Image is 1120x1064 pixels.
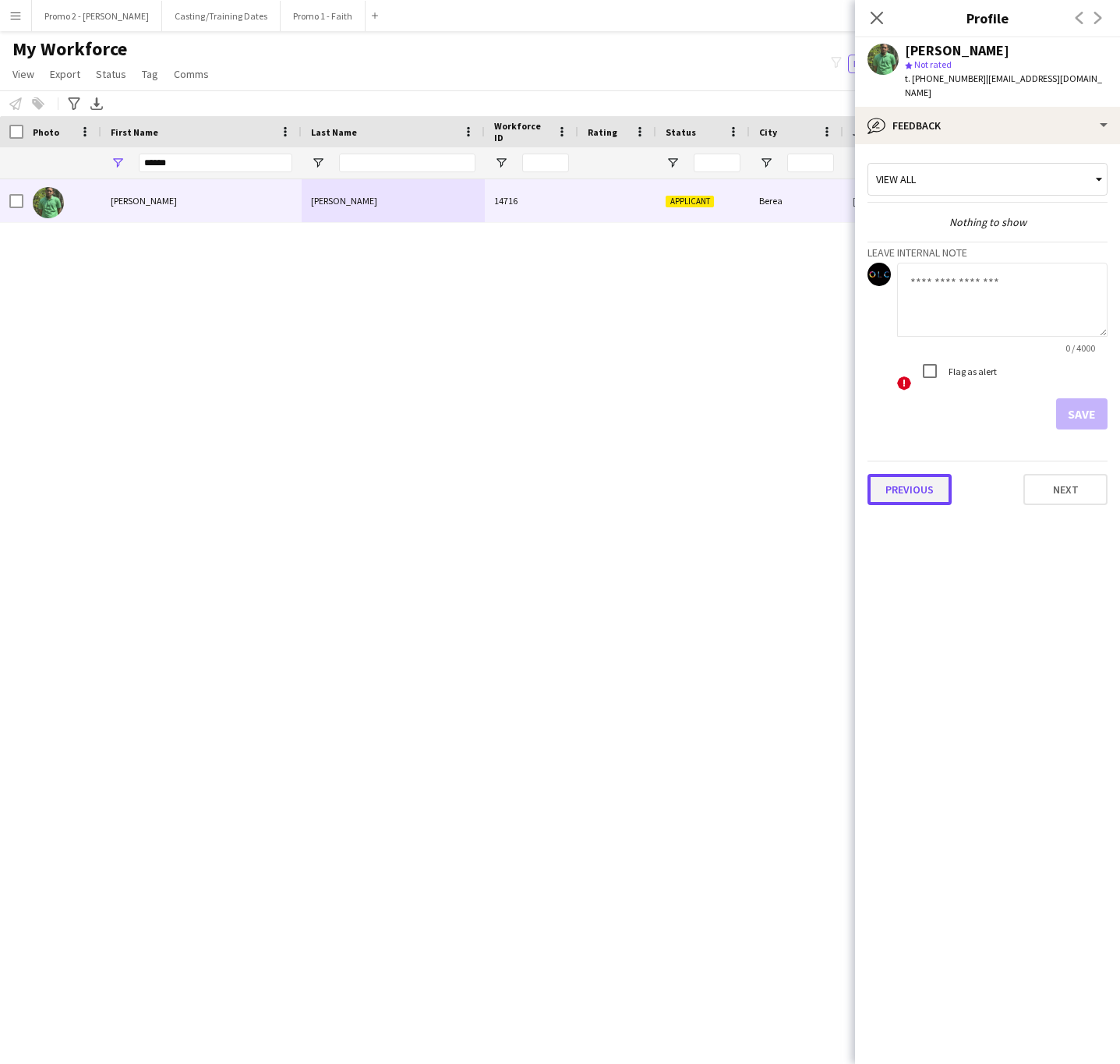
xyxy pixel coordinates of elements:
[65,94,83,113] app-action-btn: Advanced filters
[494,156,508,170] button: Open Filter Menu
[142,67,158,81] span: Tag
[111,156,125,170] button: Open Filter Menu
[914,58,952,70] span: Not rated
[848,55,931,73] button: Everyone11,320
[6,64,41,84] a: View
[855,107,1120,144] div: Feedback
[339,154,475,172] input: Last Name Filter Input
[905,72,986,84] span: t. [PHONE_NUMBER]
[485,179,578,222] div: 14716
[855,8,1120,28] h3: Profile
[101,179,302,222] div: [PERSON_NAME]
[666,126,696,138] span: Status
[311,126,357,138] span: Last Name
[750,179,843,222] div: Berea
[1023,474,1108,505] button: Next
[905,44,1009,58] div: [PERSON_NAME]
[867,474,952,505] button: Previous
[168,64,215,84] a: Comms
[281,1,366,31] button: Promo 1 - Faith
[44,64,87,84] a: Export
[311,156,325,170] button: Open Filter Menu
[12,37,127,61] span: My Workforce
[494,120,550,143] span: Workforce ID
[759,126,777,138] span: City
[33,187,64,218] img: Zachary Wagner
[302,179,485,222] div: [PERSON_NAME]
[1053,342,1108,354] span: 0 / 4000
[174,67,209,81] span: Comms
[96,67,126,81] span: Status
[843,179,937,222] div: [DATE]
[50,67,80,81] span: Export
[666,156,680,170] button: Open Filter Menu
[853,126,883,138] span: Joined
[666,196,714,207] span: Applicant
[139,154,292,172] input: First Name Filter Input
[588,126,617,138] span: Rating
[694,154,740,172] input: Status Filter Input
[876,172,916,186] span: View all
[867,215,1108,229] div: Nothing to show
[759,156,773,170] button: Open Filter Menu
[853,156,867,170] button: Open Filter Menu
[522,154,569,172] input: Workforce ID Filter Input
[33,126,59,138] span: Photo
[787,154,834,172] input: City Filter Input
[905,72,1102,98] span: | [EMAIL_ADDRESS][DOMAIN_NAME]
[12,67,34,81] span: View
[867,246,1108,260] h3: Leave internal note
[945,366,997,377] label: Flag as alert
[90,64,132,84] a: Status
[111,126,158,138] span: First Name
[897,376,911,391] span: !
[87,94,106,113] app-action-btn: Export XLSX
[136,64,164,84] a: Tag
[32,1,162,31] button: Promo 2 - [PERSON_NAME]
[162,1,281,31] button: Casting/Training Dates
